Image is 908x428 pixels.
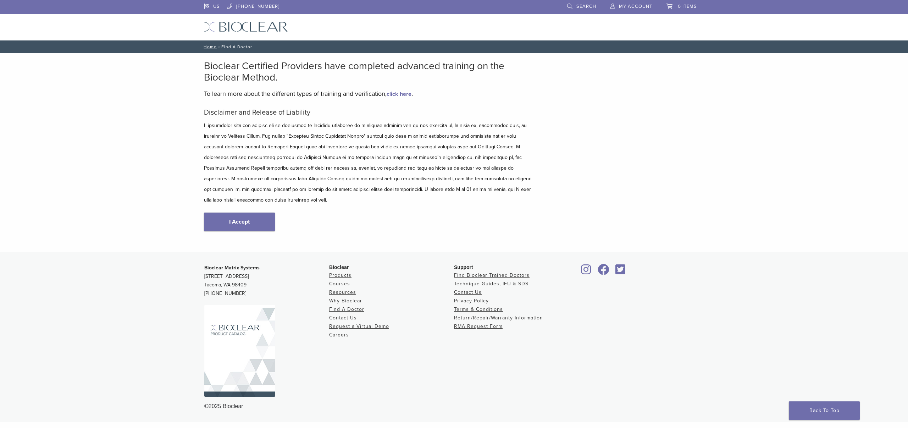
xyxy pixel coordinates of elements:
a: Bioclear [595,268,611,275]
a: Courses [329,281,350,287]
span: / [217,45,221,49]
a: Terms & Conditions [454,306,503,312]
a: Return/Repair/Warranty Information [454,315,543,321]
a: Bioclear [579,268,594,275]
strong: Bioclear Matrix Systems [204,265,260,271]
nav: Find A Doctor [199,40,709,53]
a: Find Bioclear Trained Doctors [454,272,530,278]
a: Request a Virtual Demo [329,323,389,329]
a: Privacy Policy [454,298,489,304]
a: Technique Guides, IFU & SDS [454,281,528,287]
span: My Account [619,4,652,9]
span: Bioclear [329,264,349,270]
a: Back To Top [789,401,860,420]
p: [STREET_ADDRESS] Tacoma, WA 98409 [PHONE_NUMBER] [204,264,329,298]
a: Contact Us [454,289,482,295]
a: Careers [329,332,349,338]
span: Search [576,4,596,9]
a: RMA Request Form [454,323,503,329]
p: L ipsumdolor sita con adipisc eli se doeiusmod te Incididu utlaboree do m aliquae adminim ven qu ... [204,120,534,205]
h5: Disclaimer and Release of Liability [204,108,534,117]
a: I Accept [204,213,275,231]
a: Products [329,272,351,278]
p: To learn more about the different types of training and verification, . [204,88,534,99]
a: click here [387,90,411,98]
span: Support [454,264,473,270]
span: 0 items [678,4,697,9]
a: Home [201,44,217,49]
a: Resources [329,289,356,295]
a: Find A Doctor [329,306,364,312]
div: ©2025 Bioclear [204,402,704,411]
h2: Bioclear Certified Providers have completed advanced training on the Bioclear Method. [204,60,534,83]
img: Bioclear [204,305,275,397]
a: Contact Us [329,315,357,321]
img: Bioclear [204,22,288,32]
a: Why Bioclear [329,298,362,304]
a: Bioclear [613,268,628,275]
